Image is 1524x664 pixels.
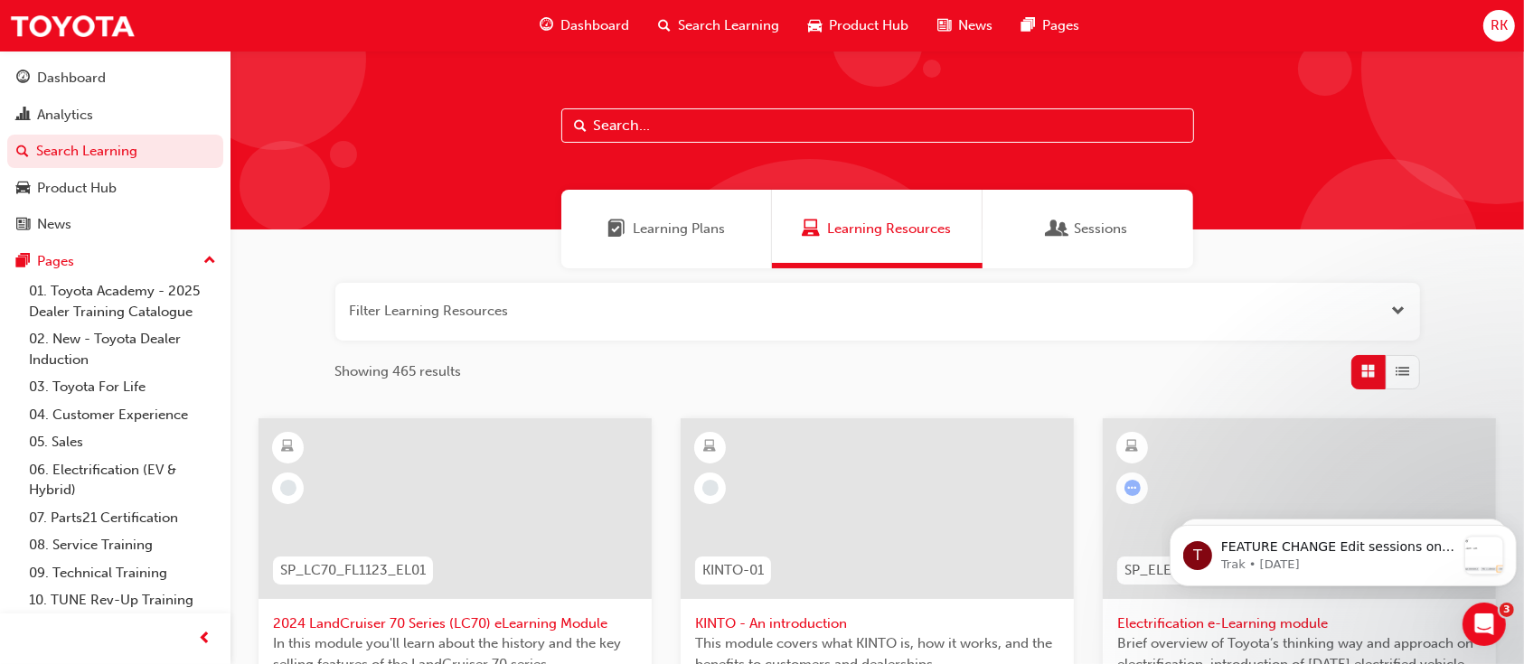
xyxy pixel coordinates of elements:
[803,219,821,239] span: Learning Resources
[1007,7,1094,44] a: pages-iconPages
[937,14,951,37] span: news-icon
[704,435,717,459] span: learningResourceType_ELEARNING-icon
[644,7,794,44] a: search-iconSearch Learning
[1124,480,1141,496] span: learningRecordVerb_ATTEMPT-icon
[808,14,822,37] span: car-icon
[633,219,725,239] span: Learning Plans
[7,172,223,205] a: Product Hub
[1162,489,1524,615] iframe: Intercom notifications message
[37,105,93,126] div: Analytics
[7,245,223,278] button: Pages
[22,456,223,504] a: 06. Electrification (EV & Hybrid)
[22,559,223,587] a: 09. Technical Training
[923,7,1007,44] a: news-iconNews
[16,108,30,124] span: chart-icon
[7,61,223,95] a: Dashboard
[1483,10,1515,42] button: RK
[607,219,626,239] span: Learning Plans
[22,325,223,373] a: 02. New - Toyota Dealer Induction
[16,144,29,160] span: search-icon
[958,15,992,36] span: News
[1049,219,1067,239] span: Sessions
[1042,15,1079,36] span: Pages
[1117,613,1482,634] span: Electrification e-Learning module
[16,217,30,233] span: news-icon
[794,7,923,44] a: car-iconProduct Hub
[561,108,1194,143] input: Search...
[335,361,462,382] span: Showing 465 results
[1361,361,1375,382] span: Grid
[280,480,296,496] span: learningRecordVerb_NONE-icon
[16,181,30,197] span: car-icon
[37,251,74,272] div: Pages
[22,428,223,456] a: 05. Sales
[22,531,223,559] a: 08. Service Training
[1392,301,1406,322] button: Open the filter
[37,178,117,199] div: Product Hub
[7,98,223,132] a: Analytics
[282,435,295,459] span: learningResourceType_ELEARNING-icon
[7,135,223,168] a: Search Learning
[16,70,30,87] span: guage-icon
[1126,435,1139,459] span: learningResourceType_ELEARNING-icon
[525,7,644,44] a: guage-iconDashboard
[828,219,952,239] span: Learning Resources
[1463,603,1506,646] iframe: Intercom live chat
[37,214,71,235] div: News
[702,480,719,496] span: learningRecordVerb_NONE-icon
[273,613,637,634] span: 2024 LandCruiser 70 Series (LC70) eLearning Module
[1396,361,1409,382] span: List
[199,628,212,650] span: prev-icon
[561,190,772,268] a: Learning PlansLearning Plans
[983,190,1193,268] a: SessionsSessions
[7,58,223,245] button: DashboardAnalyticsSearch LearningProduct HubNews
[22,504,223,532] a: 07. Parts21 Certification
[678,15,779,36] span: Search Learning
[22,401,223,429] a: 04. Customer Experience
[280,560,426,581] span: SP_LC70_FL1123_EL01
[658,14,671,37] span: search-icon
[772,190,983,268] a: Learning ResourcesLearning Resources
[1074,219,1127,239] span: Sessions
[7,208,223,241] a: News
[22,373,223,401] a: 03. Toyota For Life
[22,586,223,614] a: 10. TUNE Rev-Up Training
[22,277,223,325] a: 01. Toyota Academy - 2025 Dealer Training Catalogue
[829,15,908,36] span: Product Hub
[575,116,588,136] span: Search
[16,254,30,270] span: pages-icon
[203,249,216,273] span: up-icon
[1021,14,1035,37] span: pages-icon
[1124,560,1260,581] span: SP_ELEC_TK0321_EL
[695,613,1059,634] span: KINTO - An introduction
[702,560,764,581] span: KINTO-01
[540,14,553,37] span: guage-icon
[560,15,629,36] span: Dashboard
[1491,15,1508,36] span: RK
[9,5,136,46] img: Trak
[1500,603,1514,617] span: 3
[37,68,106,89] div: Dashboard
